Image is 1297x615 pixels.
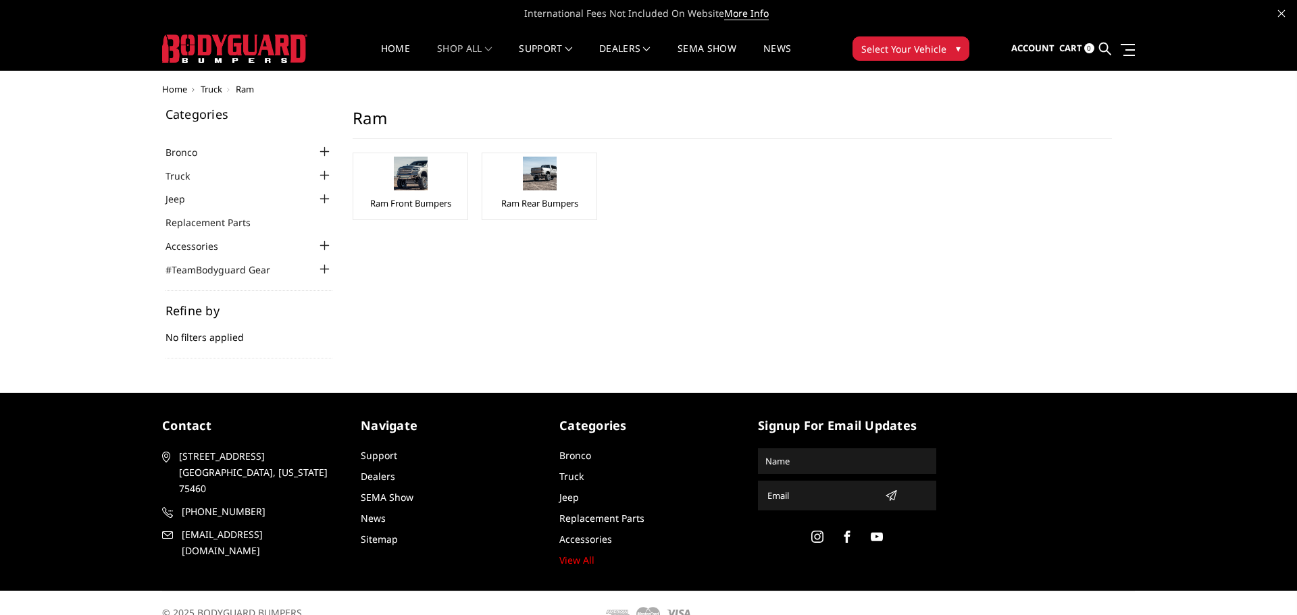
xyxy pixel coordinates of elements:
[166,304,333,358] div: No filters applied
[361,449,397,462] a: Support
[166,239,235,253] a: Accessories
[361,491,413,504] a: SEMA Show
[559,554,594,566] a: View All
[559,417,738,435] h5: Categories
[162,527,340,559] a: [EMAIL_ADDRESS][DOMAIN_NAME]
[179,448,336,497] span: [STREET_ADDRESS] [GEOGRAPHIC_DATA], [US_STATE] 75460
[1011,30,1054,67] a: Account
[166,108,333,120] h5: Categories
[166,192,202,206] a: Jeep
[166,145,214,159] a: Bronco
[166,169,207,183] a: Truck
[162,83,187,95] a: Home
[361,417,539,435] h5: Navigate
[599,44,651,70] a: Dealers
[1084,43,1094,53] span: 0
[361,533,398,545] a: Sitemap
[853,36,969,61] button: Select Your Vehicle
[166,263,287,277] a: #TeamBodyguard Gear
[559,491,579,504] a: Jeep
[762,485,880,506] input: Email
[361,470,395,483] a: Dealers
[559,533,612,545] a: Accessories
[182,527,338,559] span: [EMAIL_ADDRESS][DOMAIN_NAME]
[758,417,936,435] h5: signup for email updates
[182,504,338,520] span: [PHONE_NUMBER]
[353,108,1112,139] h1: Ram
[861,42,946,56] span: Select Your Vehicle
[760,450,934,472] input: Name
[956,41,961,55] span: ▾
[1059,42,1082,54] span: Cart
[162,417,340,435] h5: contact
[381,44,410,70] a: Home
[519,44,572,70] a: Support
[1011,42,1054,54] span: Account
[236,83,254,95] span: Ram
[678,44,736,70] a: SEMA Show
[162,504,340,520] a: [PHONE_NUMBER]
[166,304,333,317] h5: Refine by
[1059,30,1094,67] a: Cart 0
[763,44,791,70] a: News
[166,215,268,230] a: Replacement Parts
[201,83,222,95] a: Truck
[724,7,769,20] a: More Info
[162,34,307,63] img: BODYGUARD BUMPERS
[559,449,591,462] a: Bronco
[437,44,492,70] a: shop all
[361,512,386,525] a: News
[370,197,451,209] a: Ram Front Bumpers
[559,512,644,525] a: Replacement Parts
[559,470,584,483] a: Truck
[501,197,578,209] a: Ram Rear Bumpers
